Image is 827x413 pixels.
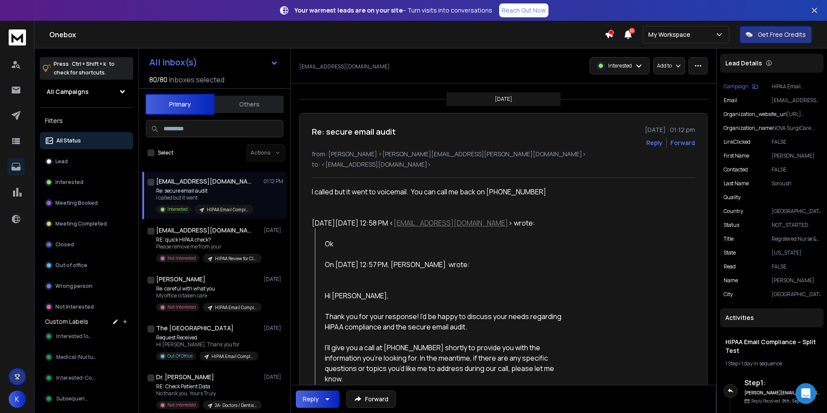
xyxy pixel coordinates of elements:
[169,74,224,85] h3: Inboxes selected
[724,125,773,132] p: organization_name
[55,303,94,310] p: Not Interested
[744,390,820,396] h6: [PERSON_NAME][EMAIL_ADDRESS][PERSON_NAME][DOMAIN_NAME]
[40,153,133,170] button: Lead
[724,194,740,201] p: quality
[724,208,743,215] p: country
[725,360,738,367] span: 1 Step
[772,97,820,104] p: [EMAIL_ADDRESS][DOMAIN_NAME]
[724,152,749,159] p: First Name
[720,308,824,327] div: Activities
[263,178,283,185] p: 01:12 PM
[149,74,167,85] span: 80 / 80
[264,276,283,283] p: [DATE]
[156,187,253,194] p: Re: secure email audit
[55,158,68,165] p: Lead
[724,83,758,90] button: Campaign
[49,29,605,40] h1: Onebox
[740,26,812,43] button: Get Free Credits
[149,58,197,67] h1: All Inbox(s)
[499,3,548,17] a: Reach Out Now
[156,390,260,397] p: No thank you. Yours Truly
[9,390,26,408] button: K
[758,30,806,39] p: Get Free Credits
[55,179,83,186] p: Interested
[55,283,93,290] p: Wrong person
[40,328,133,345] button: Interested 1on1
[772,249,820,256] p: [US_STATE]
[303,395,319,403] div: Reply
[772,208,820,215] p: [GEOGRAPHIC_DATA]
[56,333,93,340] span: Interested 1on1
[724,277,738,284] p: name
[772,277,820,284] p: [PERSON_NAME]
[295,6,403,14] strong: Your warmest leads are on your site
[56,395,91,402] span: Subsequence
[772,263,820,270] p: FALSE
[40,236,133,253] button: Closed
[724,222,739,229] p: status
[156,285,260,292] p: Re: careful with what you
[156,373,214,381] h1: Dr. [PERSON_NAME]
[156,334,258,341] p: Request Received
[40,83,133,100] button: All Campaigns
[629,28,635,34] span: 10
[156,194,253,201] p: I called but it went
[56,137,81,144] p: All Status
[156,236,260,243] p: RE: quick HIPAA check?
[40,215,133,232] button: Meeting Completed
[145,94,215,115] button: Primary
[772,166,820,173] p: FALSE
[156,292,260,299] p: My office is taken care
[296,390,340,408] button: Reply
[741,360,782,367] span: 1 day in sequence
[264,227,283,234] p: [DATE]
[207,206,248,213] p: HIPAA Email Compliance – Split Test
[772,236,820,242] p: Registered Nurse & Medical Esthetician
[325,291,389,300] span: Hi [PERSON_NAME],
[156,324,234,332] h1: The [GEOGRAPHIC_DATA]
[502,6,546,15] p: Reach Out Now
[215,304,256,311] p: HIPAA Email Compliance – Split Test
[325,343,555,384] span: I’ll give you a call at [PHONE_NUMBER] shortly to provide you with the information you’re looking...
[725,360,818,367] div: |
[55,220,107,227] p: Meeting Completed
[608,62,632,69] p: Interested
[772,83,820,90] p: HIPAA Email Compliance – Split Test
[56,354,98,361] span: Medical-Nurture
[312,160,695,169] p: to: <[EMAIL_ADDRESS][DOMAIN_NAME]>
[40,390,133,407] button: Subsequence
[156,226,251,235] h1: [EMAIL_ADDRESS][DOMAIN_NAME]
[45,317,88,326] h3: Custom Labels
[346,390,396,408] button: Forward
[55,241,74,248] p: Closed
[724,139,750,145] p: linkClicked
[156,177,251,186] h1: [EMAIL_ADDRESS][DOMAIN_NAME]
[751,398,800,404] p: Reply Received
[724,97,737,104] p: Email
[724,180,749,187] p: Last Name
[167,255,196,261] p: Not Interested
[40,257,133,274] button: Out of office
[772,139,820,145] p: FALSE
[40,277,133,295] button: Wrong person
[646,139,663,147] button: Reply
[325,239,565,249] div: Ok
[40,194,133,212] button: Meeting Booked
[156,243,260,250] p: Please remove me from your
[167,206,188,213] p: Interested
[142,54,285,71] button: All Inbox(s)
[325,312,563,332] span: Thank you for your response! I’d be happy to discuss your needs regarding HIPAA compliance and th...
[772,180,820,187] p: Soroush
[724,263,736,270] p: read
[312,126,396,138] h1: Re: secure email audit
[724,83,749,90] p: Campaign
[40,348,133,366] button: Medical-Nurture
[40,298,133,316] button: Not Interested
[215,255,256,262] p: HIPAA Review for Clinics
[54,60,115,77] p: Press to check for shortcuts.
[55,262,87,269] p: Out of office
[215,402,256,409] p: 2A- Doctors / Dentists / Chiropractors- [DATE]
